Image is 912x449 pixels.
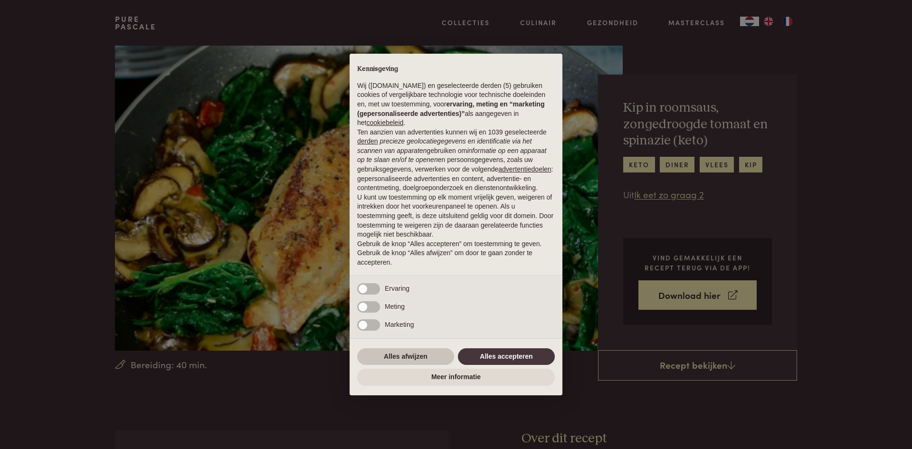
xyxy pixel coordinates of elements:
[357,348,454,365] button: Alles afwijzen
[357,65,555,74] h2: Kennisgeving
[366,119,403,126] a: cookiebeleid
[385,321,414,328] span: Marketing
[385,303,405,310] span: Meting
[357,193,555,239] p: U kunt uw toestemming op elk moment vrijelijk geven, weigeren of intrekken door het voorkeurenpan...
[357,128,555,193] p: Ten aanzien van advertenties kunnen wij en 1039 geselecteerde gebruiken om en persoonsgegevens, z...
[357,137,378,146] button: derden
[357,147,547,164] em: informatie op een apparaat op te slaan en/of te openen
[357,100,544,117] strong: ervaring, meting en “marketing (gepersonaliseerde advertenties)”
[357,239,555,267] p: Gebruik de knop “Alles accepteren” om toestemming te geven. Gebruik de knop “Alles afwijzen” om d...
[357,137,532,154] em: precieze geolocatiegegevens en identificatie via het scannen van apparaten
[498,165,551,174] button: advertentiedoelen
[357,81,555,128] p: Wij ([DOMAIN_NAME]) en geselecteerde derden (5) gebruiken cookies of vergelijkbare technologie vo...
[458,348,555,365] button: Alles accepteren
[357,369,555,386] button: Meer informatie
[385,285,409,292] span: Ervaring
